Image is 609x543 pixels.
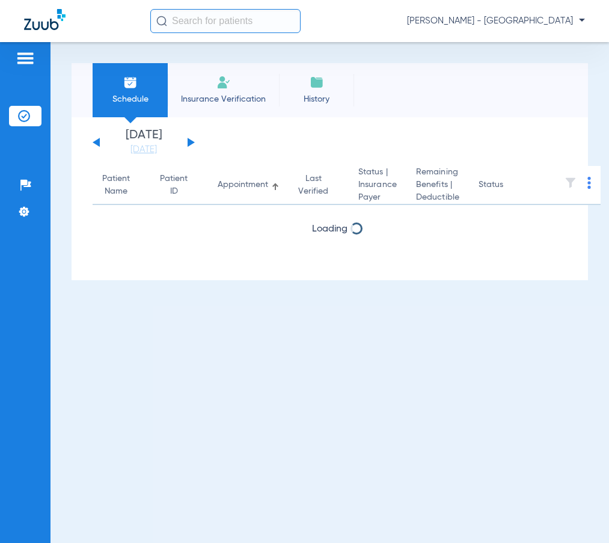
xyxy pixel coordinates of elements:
[469,166,550,205] th: Status
[123,75,138,90] img: Schedule
[298,173,339,198] div: Last Verified
[102,93,159,105] span: Schedule
[216,75,231,90] img: Manual Insurance Verification
[587,177,591,189] img: group-dot-blue.svg
[102,173,130,198] div: Patient Name
[416,191,459,204] span: Deductible
[288,93,345,105] span: History
[160,173,198,198] div: Patient ID
[24,9,66,30] img: Zuub Logo
[406,166,469,205] th: Remaining Benefits |
[16,51,35,66] img: hamburger-icon
[160,173,188,198] div: Patient ID
[310,75,324,90] img: History
[349,166,406,205] th: Status |
[407,15,585,27] span: [PERSON_NAME] - [GEOGRAPHIC_DATA]
[312,224,347,234] span: Loading
[565,177,577,189] img: filter.svg
[102,173,141,198] div: Patient Name
[177,93,270,105] span: Insurance Verification
[108,144,180,156] a: [DATE]
[150,9,301,33] input: Search for patients
[218,179,279,191] div: Appointment
[218,179,268,191] div: Appointment
[108,129,180,156] li: [DATE]
[156,16,167,26] img: Search Icon
[298,173,328,198] div: Last Verified
[358,179,397,204] span: Insurance Payer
